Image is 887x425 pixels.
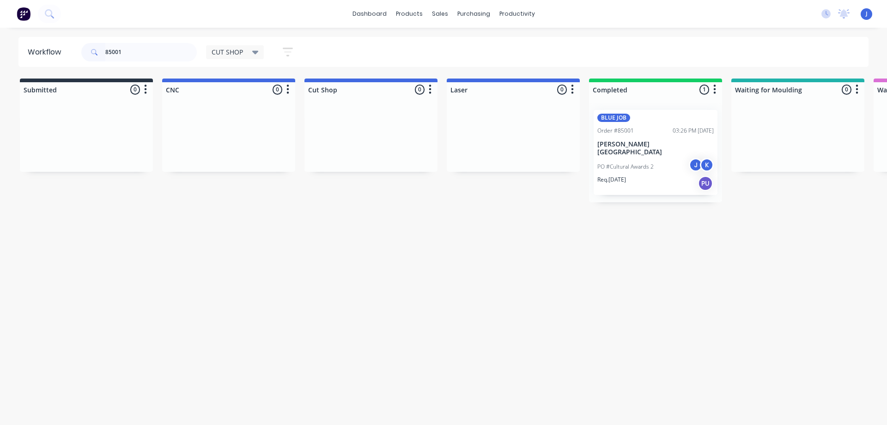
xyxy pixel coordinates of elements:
[495,7,540,21] div: productivity
[28,47,66,58] div: Workflow
[700,158,714,172] div: K
[698,176,713,191] div: PU
[105,43,197,61] input: Search for orders...
[594,110,717,195] div: BLUE JOBOrder #8500103:26 PM [DATE][PERSON_NAME][GEOGRAPHIC_DATA]PO #Cultural Awards 2JKReq.[DATE]PU
[866,10,868,18] span: J
[689,158,703,172] div: J
[673,127,714,135] div: 03:26 PM [DATE]
[597,114,630,122] div: BLUE JOB
[427,7,453,21] div: sales
[597,163,654,171] p: PO #Cultural Awards 2
[597,176,626,184] p: Req. [DATE]
[597,140,714,156] p: [PERSON_NAME][GEOGRAPHIC_DATA]
[17,7,30,21] img: Factory
[391,7,427,21] div: products
[597,127,634,135] div: Order #85001
[212,47,243,57] span: CUT SHOP
[348,7,391,21] a: dashboard
[453,7,495,21] div: purchasing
